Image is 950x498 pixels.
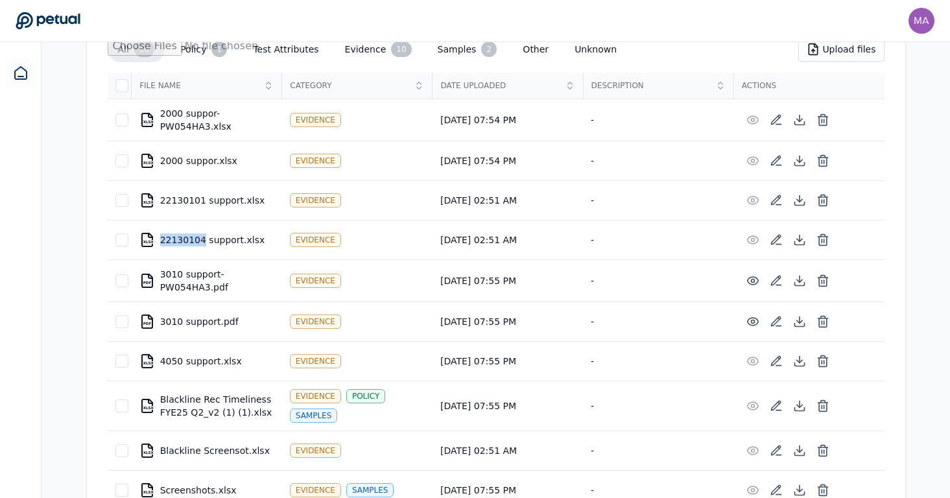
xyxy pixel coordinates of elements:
[811,189,835,212] button: Delete File
[290,274,341,288] div: Evidence
[583,381,733,431] td: -
[139,153,274,169] div: 2000 suppor.xlsx
[433,220,583,260] td: [DATE] 02:51 AM
[741,394,765,418] button: Preview File (hover for quick preview, click for full view)
[143,406,154,410] div: XLSX
[346,483,394,497] div: Samples
[143,120,154,124] div: XLSX
[811,149,835,172] button: Delete File
[908,8,934,34] img: manali.agarwal@arm.com
[143,451,154,455] div: XLSX
[211,41,227,57] div: 1
[433,302,583,342] td: [DATE] 07:55 PM
[335,36,422,62] button: Evidence10
[290,483,341,497] div: Evidence
[765,108,788,132] button: Add/Edit Description
[788,439,811,462] button: Download File
[811,350,835,373] button: Delete File
[811,269,835,292] button: Delete File
[811,108,835,132] button: Delete File
[788,228,811,252] button: Download File
[765,189,788,212] button: Add/Edit Description
[139,232,274,248] div: 22130104 support.xlsx
[788,350,811,373] button: Download File
[788,394,811,418] button: Download File
[741,350,765,373] button: Preview File (hover for quick preview, click for full view)
[583,220,733,260] td: -
[143,240,154,244] div: XLSX
[583,181,733,220] td: -
[765,439,788,462] button: Add/Edit Description
[583,99,733,141] td: -
[583,342,733,381] td: -
[143,490,154,494] div: XLSX
[811,439,835,462] button: Delete File
[139,482,274,498] div: Screenshots.xlsx
[788,149,811,172] button: Download File
[290,233,341,247] div: Evidence
[583,302,733,342] td: -
[741,269,765,292] button: Preview File (hover for quick preview, click for full view)
[433,381,583,431] td: [DATE] 07:55 PM
[16,12,80,30] a: Go to Dashboard
[583,141,733,181] td: -
[143,361,154,365] div: XLSX
[290,314,341,329] div: Evidence
[811,394,835,418] button: Delete File
[139,393,274,419] div: Blackline Rec Timeliness FYE25 Q2_v2 (1) (1).xlsx
[741,439,765,462] button: Preview File (hover for quick preview, click for full view)
[290,409,338,423] div: Samples
[139,80,259,91] span: File Name
[741,228,765,252] button: Preview File (hover for quick preview, click for full view)
[290,113,341,127] div: Evidence
[564,38,627,61] button: Unknown
[591,80,711,91] span: Description
[433,342,583,381] td: [DATE] 07:55 PM
[433,431,583,471] td: [DATE] 02:51 AM
[440,80,560,91] span: Date Uploaded
[290,193,341,207] div: Evidence
[788,310,811,333] button: Download File
[290,389,341,403] div: Evidence
[481,41,497,57] div: 2
[143,161,154,165] div: XLSX
[765,269,788,292] button: Add/Edit Description
[741,189,765,212] button: Preview File (hover for quick preview, click for full view)
[433,141,583,181] td: [DATE] 07:54 PM
[742,80,877,91] span: Actions
[765,394,788,418] button: Add/Edit Description
[427,36,508,62] button: Samples2
[391,41,411,57] div: 10
[108,36,165,62] button: All10
[5,58,36,89] a: Dashboard
[243,38,329,61] button: Test Attributes
[433,260,583,302] td: [DATE] 07:55 PM
[741,108,765,132] button: Preview File (hover for quick preview, click for full view)
[788,269,811,292] button: Download File
[583,431,733,471] td: -
[741,149,765,172] button: Preview File (hover for quick preview, click for full view)
[433,99,583,141] td: [DATE] 07:54 PM
[741,310,765,333] button: Preview File (hover for quick preview, click for full view)
[798,37,884,62] button: Upload files
[290,80,410,91] span: Category
[788,108,811,132] button: Download File
[765,350,788,373] button: Add/Edit Description
[139,443,274,458] div: Blackline Screensot.xlsx
[290,154,341,168] div: Evidence
[583,260,733,302] td: -
[512,38,559,61] button: Other
[346,389,385,403] div: Policy
[290,354,341,368] div: Evidence
[139,353,274,369] div: 4050 support.xlsx
[139,314,274,329] div: 3010 support.pdf
[139,107,274,133] div: 2000 suppor-PW054HA3.xlsx
[811,310,835,333] button: Delete File
[811,228,835,252] button: Delete File
[765,228,788,252] button: Add/Edit Description
[290,444,341,458] div: Evidence
[765,149,788,172] button: Add/Edit Description
[139,268,274,294] div: 3010 support-PW054HA3.pdf
[765,310,788,333] button: Add/Edit Description
[788,189,811,212] button: Download File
